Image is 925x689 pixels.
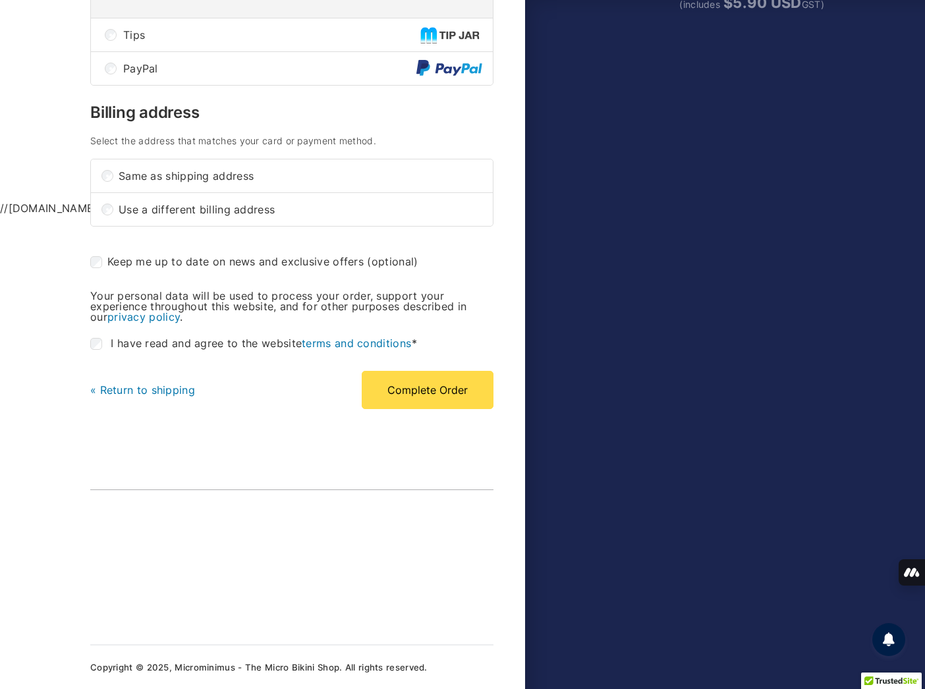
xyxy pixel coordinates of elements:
[90,136,493,146] h4: Select the address that matches your card or payment method.
[416,60,482,78] img: PayPal
[119,204,482,215] span: Use a different billing address
[420,27,482,43] img: Tips
[3,56,193,69] label: Expiration date
[90,663,493,672] p: Copyright © 2025, Microminimus - The Micro Bikini Shop. All rights reserved.
[201,56,391,69] label: Security code
[362,371,493,409] button: Complete Order
[107,255,364,268] span: Keep me up to date on news and exclusive offers
[101,505,298,603] iframe: TrustedSite Certified
[90,383,195,397] a: « Return to shipping
[302,337,411,350] a: terms and conditions
[3,3,391,16] label: Card number
[123,63,416,74] span: PayPal
[111,337,417,350] span: I have read and agree to the website
[90,105,493,121] h3: Billing address
[90,256,102,268] input: Keep me up to date on news and exclusive offers (optional)
[119,171,482,181] span: Same as shipping address
[367,255,418,268] span: (optional)
[123,30,420,40] span: Tips
[90,338,102,350] input: I have read and agree to the websiteterms and conditions
[90,290,493,322] p: Your personal data will be used to process your order, support your experience throughout this we...
[107,310,180,323] a: privacy policy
